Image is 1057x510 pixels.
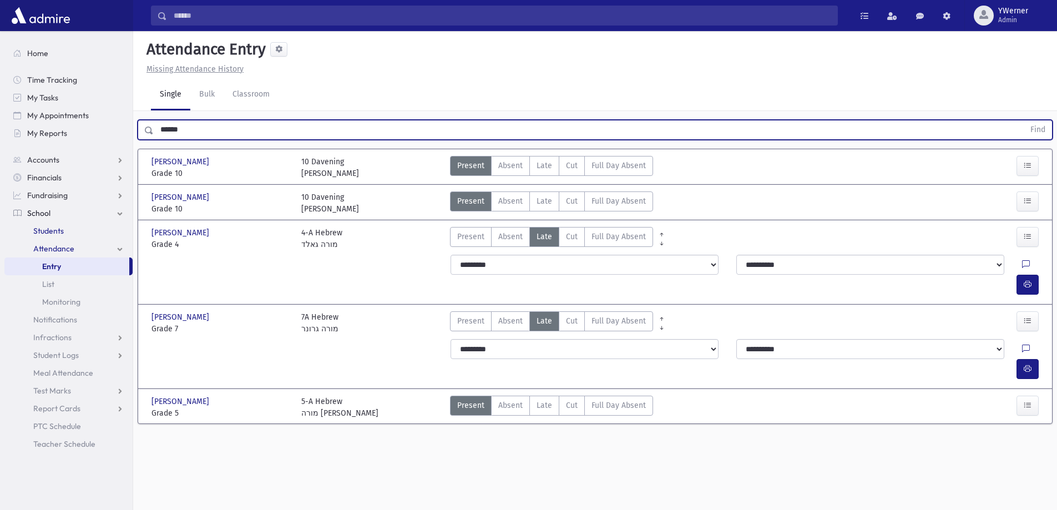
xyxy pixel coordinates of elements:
[301,191,359,215] div: 10 Davening [PERSON_NAME]
[537,231,552,243] span: Late
[33,403,80,413] span: Report Cards
[457,315,484,327] span: Present
[142,40,266,59] h5: Attendance Entry
[591,315,646,327] span: Full Day Absent
[33,386,71,396] span: Test Marks
[498,315,523,327] span: Absent
[33,439,95,449] span: Teacher Schedule
[4,186,133,204] a: Fundraising
[142,64,244,74] a: Missing Attendance History
[4,151,133,169] a: Accounts
[42,297,80,307] span: Monitoring
[42,279,54,289] span: List
[27,190,68,200] span: Fundraising
[591,231,646,243] span: Full Day Absent
[498,231,523,243] span: Absent
[498,160,523,171] span: Absent
[224,79,279,110] a: Classroom
[591,400,646,411] span: Full Day Absent
[566,400,578,411] span: Cut
[151,156,211,168] span: [PERSON_NAME]
[167,6,837,26] input: Search
[4,89,133,107] a: My Tasks
[33,244,74,254] span: Attendance
[27,93,58,103] span: My Tasks
[33,368,93,378] span: Meal Attendance
[4,435,133,453] a: Teacher Schedule
[4,240,133,257] a: Attendance
[4,257,129,275] a: Entry
[146,64,244,74] u: Missing Attendance History
[591,195,646,207] span: Full Day Absent
[151,168,290,179] span: Grade 10
[4,44,133,62] a: Home
[591,160,646,171] span: Full Day Absent
[4,311,133,329] a: Notifications
[27,173,62,183] span: Financials
[4,124,133,142] a: My Reports
[566,195,578,207] span: Cut
[566,160,578,171] span: Cut
[27,155,59,165] span: Accounts
[4,222,133,240] a: Students
[537,315,552,327] span: Late
[498,195,523,207] span: Absent
[4,346,133,364] a: Student Logs
[9,4,73,27] img: AdmirePro
[498,400,523,411] span: Absent
[4,400,133,417] a: Report Cards
[450,191,653,215] div: AttTypes
[301,156,359,179] div: 10 Davening [PERSON_NAME]
[151,396,211,407] span: [PERSON_NAME]
[27,48,48,58] span: Home
[4,204,133,222] a: School
[301,311,338,335] div: 7A Hebrew מורה גרונר
[998,16,1028,24] span: Admin
[450,311,653,335] div: AttTypes
[301,227,342,250] div: 4-A Hebrew מורה גאלד
[33,332,72,342] span: Infractions
[33,226,64,236] span: Students
[4,364,133,382] a: Meal Attendance
[998,7,1028,16] span: YWerner
[151,203,290,215] span: Grade 10
[27,110,89,120] span: My Appointments
[27,128,67,138] span: My Reports
[27,75,77,85] span: Time Tracking
[151,79,190,110] a: Single
[151,227,211,239] span: [PERSON_NAME]
[457,231,484,243] span: Present
[4,107,133,124] a: My Appointments
[4,293,133,311] a: Monitoring
[537,160,552,171] span: Late
[190,79,224,110] a: Bulk
[27,208,50,218] span: School
[4,329,133,346] a: Infractions
[151,239,290,250] span: Grade 4
[450,227,653,250] div: AttTypes
[450,156,653,179] div: AttTypes
[151,311,211,323] span: [PERSON_NAME]
[301,396,378,419] div: 5-A Hebrew מורה [PERSON_NAME]
[33,350,79,360] span: Student Logs
[4,417,133,435] a: PTC Schedule
[4,71,133,89] a: Time Tracking
[33,315,77,325] span: Notifications
[1024,120,1052,139] button: Find
[151,191,211,203] span: [PERSON_NAME]
[537,400,552,411] span: Late
[42,261,61,271] span: Entry
[566,231,578,243] span: Cut
[457,195,484,207] span: Present
[457,160,484,171] span: Present
[537,195,552,207] span: Late
[4,169,133,186] a: Financials
[4,382,133,400] a: Test Marks
[33,421,81,431] span: PTC Schedule
[566,315,578,327] span: Cut
[450,396,653,419] div: AttTypes
[151,407,290,419] span: Grade 5
[457,400,484,411] span: Present
[151,323,290,335] span: Grade 7
[4,275,133,293] a: List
